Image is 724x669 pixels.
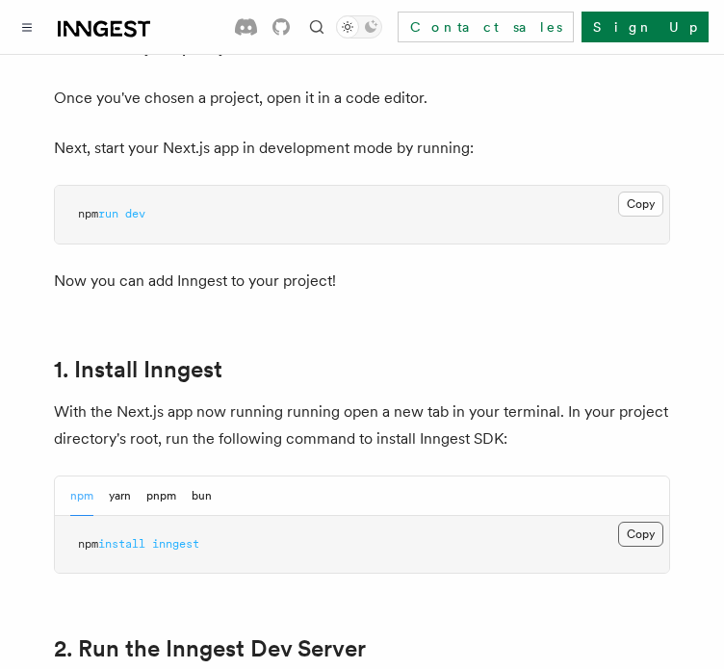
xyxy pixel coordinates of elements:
[54,85,670,112] p: Once you've chosen a project, open it in a code editor.
[152,537,199,551] span: inngest
[78,537,98,551] span: npm
[54,356,222,383] a: 1. Install Inngest
[618,192,663,217] button: Copy
[54,268,670,295] p: Now you can add Inngest to your project!
[192,476,212,516] button: bun
[618,522,663,547] button: Copy
[78,207,98,220] span: npm
[70,476,93,516] button: npm
[305,15,328,39] button: Find something...
[398,12,574,42] a: Contact sales
[98,537,145,551] span: install
[54,399,670,452] p: With the Next.js app now running running open a new tab in your terminal. In your project directo...
[54,635,366,662] a: 2. Run the Inngest Dev Server
[15,15,39,39] button: Toggle navigation
[336,15,382,39] button: Toggle dark mode
[146,476,176,516] button: pnpm
[98,207,118,220] span: run
[582,12,709,42] a: Sign Up
[125,207,145,220] span: dev
[54,135,670,162] p: Next, start your Next.js app in development mode by running:
[109,476,131,516] button: yarn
